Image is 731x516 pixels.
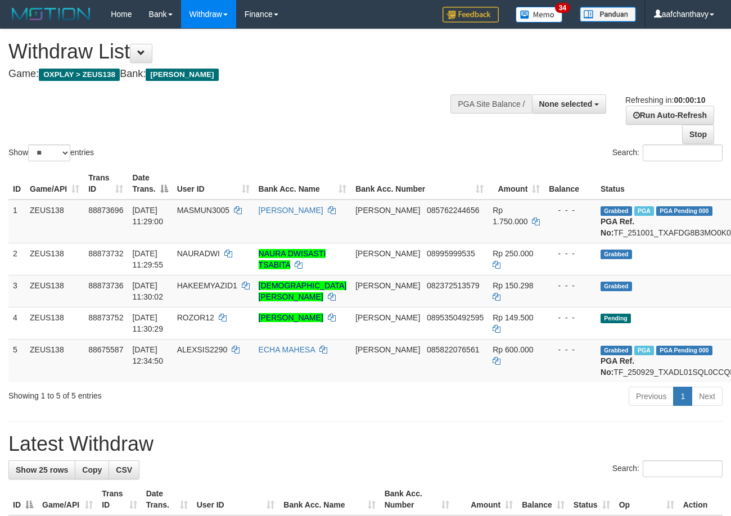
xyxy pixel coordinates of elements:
[601,346,632,355] span: Grabbed
[601,314,631,323] span: Pending
[539,99,593,108] span: None selected
[132,281,163,301] span: [DATE] 11:30:02
[75,460,109,479] a: Copy
[8,483,38,515] th: ID: activate to sort column descending
[25,339,84,382] td: ZEUS138
[454,483,517,515] th: Amount: activate to sort column ascending
[612,460,723,477] label: Search:
[450,94,531,114] div: PGA Site Balance /
[656,346,712,355] span: PGA Pending
[488,168,544,200] th: Amount: activate to sort column ascending
[549,280,592,291] div: - - -
[601,282,632,291] span: Grabbed
[351,168,488,200] th: Bank Acc. Number: activate to sort column ascending
[259,345,315,354] a: ECHA MAHESA
[132,345,163,365] span: [DATE] 12:34:50
[626,106,714,125] a: Run Auto-Refresh
[601,217,634,237] b: PGA Ref. No:
[380,483,454,515] th: Bank Acc. Number: activate to sort column ascending
[109,460,139,479] a: CSV
[427,249,475,258] span: Copy 08995999535 to clipboard
[516,7,563,22] img: Button%20Memo.svg
[25,307,84,339] td: ZEUS138
[549,344,592,355] div: - - -
[692,387,723,406] a: Next
[279,483,380,515] th: Bank Acc. Name: activate to sort column ascending
[116,465,132,474] span: CSV
[38,483,97,515] th: Game/API: activate to sort column ascending
[177,249,220,258] span: NAURADWI
[629,387,674,406] a: Previous
[643,144,723,161] input: Search:
[82,465,102,474] span: Copy
[142,483,192,515] th: Date Trans.: activate to sort column ascending
[493,313,533,322] span: Rp 149.500
[8,339,25,382] td: 5
[555,3,570,13] span: 34
[88,313,123,322] span: 88873752
[427,206,479,215] span: Copy 085762244656 to clipboard
[493,345,533,354] span: Rp 600.000
[132,313,163,333] span: [DATE] 11:30:29
[259,206,323,215] a: [PERSON_NAME]
[8,275,25,307] td: 3
[259,313,323,322] a: [PERSON_NAME]
[674,96,705,105] strong: 00:00:10
[177,313,214,322] span: ROZOR12
[8,307,25,339] td: 4
[643,460,723,477] input: Search:
[25,275,84,307] td: ZEUS138
[25,168,84,200] th: Game/API: activate to sort column ascending
[601,250,632,259] span: Grabbed
[493,249,533,258] span: Rp 250.000
[88,345,123,354] span: 88675587
[601,206,632,216] span: Grabbed
[25,243,84,275] td: ZEUS138
[88,249,123,258] span: 88873732
[549,312,592,323] div: - - -
[443,7,499,22] img: Feedback.jpg
[173,168,254,200] th: User ID: activate to sort column ascending
[569,483,615,515] th: Status: activate to sort column ascending
[549,205,592,216] div: - - -
[544,168,596,200] th: Balance
[132,249,163,269] span: [DATE] 11:29:55
[355,249,420,258] span: [PERSON_NAME]
[84,168,128,200] th: Trans ID: activate to sort column ascending
[192,483,279,515] th: User ID: activate to sort column ascending
[177,345,228,354] span: ALEXSIS2290
[427,281,479,290] span: Copy 082372513579 to clipboard
[25,200,84,243] td: ZEUS138
[673,387,692,406] a: 1
[8,40,476,63] h1: Withdraw List
[532,94,607,114] button: None selected
[493,281,533,290] span: Rp 150.298
[8,460,75,479] a: Show 25 rows
[682,125,714,144] a: Stop
[427,345,479,354] span: Copy 085822076561 to clipboard
[427,313,484,322] span: Copy 0895350492595 to clipboard
[97,483,141,515] th: Trans ID: activate to sort column ascending
[679,483,723,515] th: Action
[615,483,679,515] th: Op: activate to sort column ascending
[549,248,592,259] div: - - -
[580,7,636,22] img: panduan.png
[493,206,527,226] span: Rp 1.750.000
[259,281,347,301] a: [DEMOGRAPHIC_DATA][PERSON_NAME]
[8,200,25,243] td: 1
[8,243,25,275] td: 2
[177,206,229,215] span: MASMUN3005
[612,144,723,161] label: Search:
[16,465,68,474] span: Show 25 rows
[355,345,420,354] span: [PERSON_NAME]
[146,69,218,81] span: [PERSON_NAME]
[88,206,123,215] span: 88873696
[8,386,296,401] div: Showing 1 to 5 of 5 entries
[259,249,326,269] a: NAURA DWISASTI TSABITA
[634,346,654,355] span: Marked by aafpengsreynich
[39,69,120,81] span: OXPLAY > ZEUS138
[254,168,351,200] th: Bank Acc. Name: activate to sort column ascending
[355,281,420,290] span: [PERSON_NAME]
[355,206,420,215] span: [PERSON_NAME]
[8,6,94,22] img: MOTION_logo.png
